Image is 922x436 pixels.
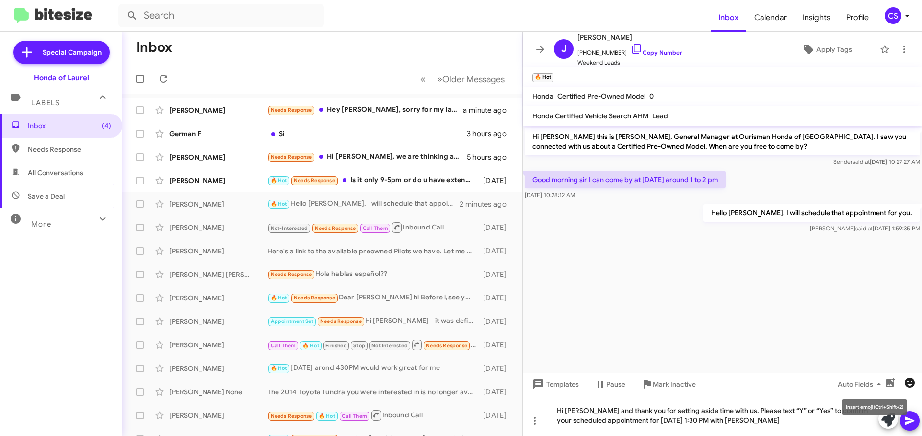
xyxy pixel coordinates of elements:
[463,105,514,115] div: a minute ago
[294,177,335,184] span: Needs Response
[467,129,514,138] div: 3 hours ago
[479,270,514,279] div: [DATE]
[169,223,267,232] div: [PERSON_NAME]
[415,69,510,89] nav: Page navigation example
[885,7,901,24] div: CS
[523,395,922,436] div: Hi [PERSON_NAME] and thank you for setting aside time with us. Please text “Y” or “Yes” to confir...
[169,152,267,162] div: [PERSON_NAME]
[467,152,514,162] div: 5 hours ago
[325,343,347,349] span: Finished
[13,41,110,64] a: Special Campaign
[816,41,852,58] span: Apply Tags
[267,198,460,209] div: Hello [PERSON_NAME]. I will schedule that appointment for you.
[43,47,102,57] span: Special Campaign
[353,343,365,349] span: Stop
[271,177,287,184] span: 🔥 Hot
[28,144,111,154] span: Needs Response
[169,199,267,209] div: [PERSON_NAME]
[267,221,479,233] div: Inbound Call
[169,105,267,115] div: [PERSON_NAME]
[795,3,838,32] span: Insights
[267,387,479,397] div: The 2014 Toyota Tundra you were interested in is no longer available, but if you’re still searchi...
[271,225,308,231] span: Not-Interested
[267,104,463,115] div: Hey [PERSON_NAME], sorry for my late response. I did connect with your shop on the Prologue. [PER...
[525,191,575,199] span: [DATE] 10:28:12 AM
[652,112,668,120] span: Lead
[711,3,746,32] a: Inbox
[294,295,335,301] span: Needs Response
[267,363,479,374] div: [DATE] arond 430PM would work great for me
[479,293,514,303] div: [DATE]
[838,375,885,393] span: Auto Fields
[633,375,704,393] button: Mark Inactive
[842,399,907,415] div: Insert emoji (Ctrl+Shift+2)
[31,98,60,107] span: Labels
[631,49,682,56] a: Copy Number
[853,158,870,165] span: said at
[876,7,911,24] button: CS
[169,364,267,373] div: [PERSON_NAME]
[267,269,479,280] div: Hola hablas español??
[31,220,51,229] span: More
[169,340,267,350] div: [PERSON_NAME]
[28,191,65,201] span: Save a Deal
[271,154,312,160] span: Needs Response
[169,176,267,185] div: [PERSON_NAME]
[479,246,514,256] div: [DATE]
[479,364,514,373] div: [DATE]
[271,201,287,207] span: 🔥 Hot
[442,74,505,85] span: Older Messages
[169,411,267,420] div: [PERSON_NAME]
[479,387,514,397] div: [DATE]
[577,31,682,43] span: [PERSON_NAME]
[523,375,587,393] button: Templates
[431,69,510,89] button: Next
[271,107,312,113] span: Needs Response
[479,176,514,185] div: [DATE]
[271,365,287,371] span: 🔥 Hot
[363,225,388,231] span: Call Them
[479,340,514,350] div: [DATE]
[169,129,267,138] div: German F
[267,339,479,351] div: Inbound Call
[833,158,920,165] span: Sender [DATE] 10:27:27 AM
[302,343,319,349] span: 🔥 Hot
[557,92,645,101] span: Certified Pre-Owned Model
[118,4,324,27] input: Search
[169,387,267,397] div: [PERSON_NAME] None
[532,92,553,101] span: Honda
[838,3,876,32] a: Profile
[530,375,579,393] span: Templates
[319,413,335,419] span: 🔥 Hot
[267,292,479,303] div: Dear [PERSON_NAME] hi Before i,see you I want be,sure my budget will be enaf to make dicision to by
[649,92,654,101] span: 0
[267,151,467,162] div: Hi [PERSON_NAME], we are thinking about trading in my vehicle and I was wondering what my trade i...
[525,128,920,155] p: Hi [PERSON_NAME] this is [PERSON_NAME], General Manager at Ourisman Honda of [GEOGRAPHIC_DATA]. I...
[320,318,362,324] span: Needs Response
[532,112,648,120] span: Honda Certified Vehicle Search AHM
[653,375,696,393] span: Mark Inactive
[271,343,296,349] span: Call Them
[271,413,312,419] span: Needs Response
[102,121,111,131] span: (4)
[34,73,89,83] div: Honda of Laurel
[169,246,267,256] div: [PERSON_NAME]
[810,225,920,232] span: [PERSON_NAME] [DATE] 1:59:35 PM
[271,271,312,277] span: Needs Response
[271,318,314,324] span: Appointment Set
[525,171,726,188] p: Good morning sir I can come by at [DATE] around 1 to 2 pm
[28,168,83,178] span: All Conversations
[479,411,514,420] div: [DATE]
[271,295,287,301] span: 🔥 Hot
[169,293,267,303] div: [PERSON_NAME]
[267,246,479,256] div: Here's a link to the available preowned Pilots we have. Let me know when you would like to come i...
[479,223,514,232] div: [DATE]
[703,204,920,222] p: Hello [PERSON_NAME]. I will schedule that appointment for you.
[28,121,111,131] span: Inbox
[855,225,873,232] span: said at
[315,225,356,231] span: Needs Response
[479,317,514,326] div: [DATE]
[267,409,479,421] div: Inbound Call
